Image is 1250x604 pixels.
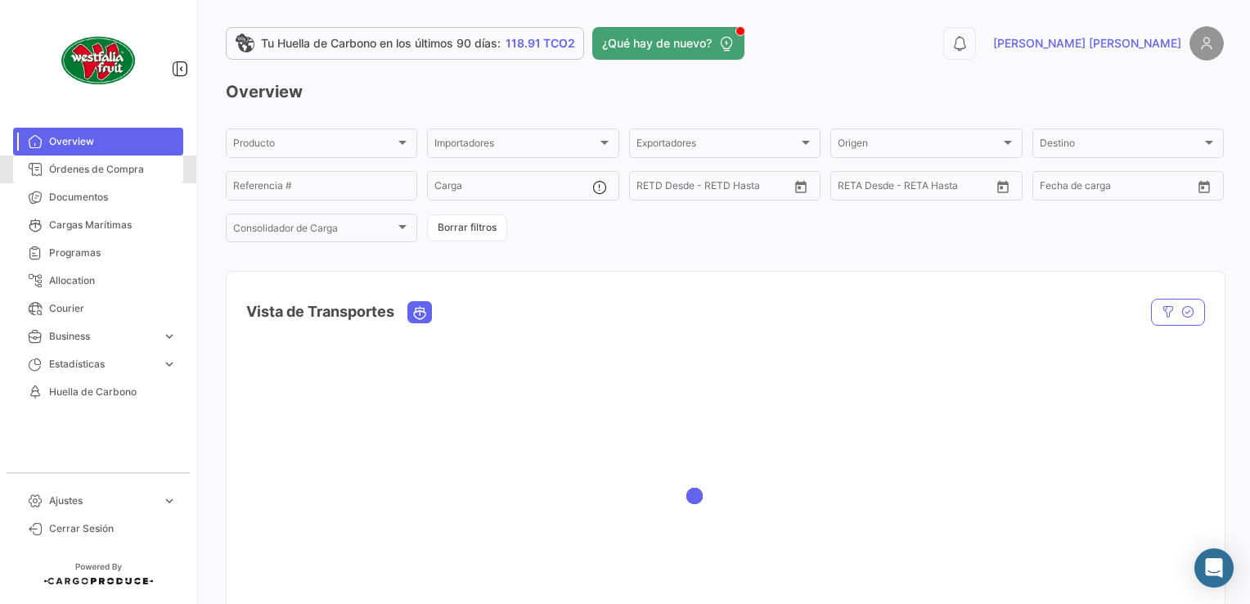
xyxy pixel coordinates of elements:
span: Business [49,329,155,344]
span: ¿Qué hay de nuevo? [602,35,712,52]
span: Cerrar Sesión [49,521,177,536]
span: Importadores [434,140,596,151]
a: Documentos [13,183,183,211]
a: Courier [13,295,183,322]
span: Cargas Marítimas [49,218,177,232]
span: Estadísticas [49,357,155,372]
a: Programas [13,239,183,267]
img: placeholder-user.png [1189,26,1224,61]
input: Desde [838,183,867,194]
button: Open calendar [1192,174,1216,199]
input: Desde [1040,183,1069,194]
a: Tu Huella de Carbono en los últimos 90 días:118.91 TCO2 [226,27,584,60]
button: Open calendar [991,174,1015,199]
span: expand_more [162,357,177,372]
span: Destino [1040,140,1202,151]
img: client-50.png [57,20,139,101]
span: Producto [233,140,395,151]
span: expand_more [162,494,177,508]
a: Overview [13,128,183,156]
span: expand_more [162,329,177,344]
span: Origen [838,140,1000,151]
span: Allocation [49,273,177,288]
span: Ajustes [49,494,155,508]
span: 118.91 TCO2 [506,35,575,52]
span: Huella de Carbono [49,385,177,399]
span: Overview [49,134,177,149]
span: Órdenes de Compra [49,162,177,177]
button: Borrar filtros [427,214,507,241]
input: Desde [636,183,666,194]
span: Documentos [49,190,177,205]
a: Huella de Carbono [13,378,183,406]
h3: Overview [226,80,1224,103]
span: Courier [49,301,177,316]
button: Open calendar [789,174,813,199]
a: Allocation [13,267,183,295]
span: Consolidador de Carga [233,225,395,237]
div: Abrir Intercom Messenger [1194,548,1234,588]
input: Hasta [1081,183,1153,194]
button: Ocean [408,302,431,322]
span: Exportadores [636,140,798,151]
h4: Vista de Transportes [246,300,394,323]
span: [PERSON_NAME] [PERSON_NAME] [993,35,1181,52]
a: Cargas Marítimas [13,211,183,239]
input: Hasta [677,183,750,194]
input: Hasta [879,183,951,194]
span: Programas [49,246,177,260]
a: Órdenes de Compra [13,156,183,183]
button: ¿Qué hay de nuevo? [592,27,744,60]
span: Tu Huella de Carbono en los últimos 90 días: [261,35,501,52]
